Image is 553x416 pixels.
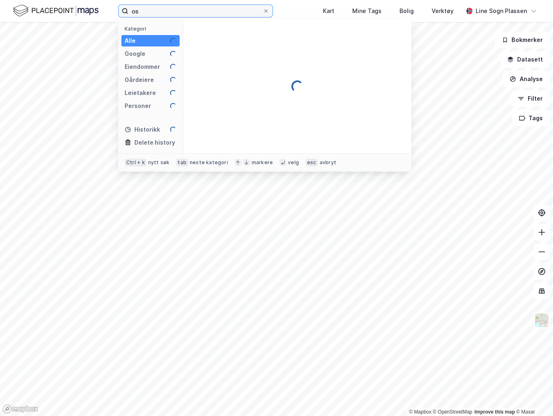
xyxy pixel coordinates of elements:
div: nytt søk [148,159,170,166]
img: spinner.a6d8c91a73a9ac5275cf975e30b51cfb.svg [170,126,176,133]
div: Delete history [134,138,175,147]
div: Historikk [125,125,160,134]
img: logo.f888ab2527a4732fd821a326f86c7f29.svg [13,4,99,18]
div: Kontrollprogram for chat [512,377,553,416]
img: Z [534,313,549,328]
a: OpenStreetMap [433,409,472,415]
iframe: Chat Widget [512,377,553,416]
img: spinner.a6d8c91a73a9ac5275cf975e30b51cfb.svg [291,80,304,93]
a: Mapbox [409,409,431,415]
img: spinner.a6d8c91a73a9ac5275cf975e30b51cfb.svg [170,37,176,44]
div: Eiendommer [125,62,160,72]
div: markere [252,159,273,166]
div: tab [176,158,188,167]
div: Google [125,49,145,59]
button: Filter [511,90,550,107]
div: Kategori [125,26,180,32]
div: Gårdeiere [125,75,154,85]
img: spinner.a6d8c91a73a9ac5275cf975e30b51cfb.svg [170,51,176,57]
div: Mine Tags [352,6,382,16]
a: Mapbox homepage [2,404,38,414]
img: spinner.a6d8c91a73a9ac5275cf975e30b51cfb.svg [170,64,176,70]
div: Alle [125,36,136,46]
img: spinner.a6d8c91a73a9ac5275cf975e30b51cfb.svg [170,90,176,96]
input: Søk på adresse, matrikkel, gårdeiere, leietakere eller personer [128,5,263,17]
div: velg [288,159,299,166]
img: spinner.a6d8c91a73a9ac5275cf975e30b51cfb.svg [170,103,176,109]
div: Line Sogn Plassen [476,6,527,16]
div: esc [305,158,318,167]
div: Verktøy [432,6,454,16]
div: Personer [125,101,151,111]
img: spinner.a6d8c91a73a9ac5275cf975e30b51cfb.svg [170,77,176,83]
div: Bolig [399,6,414,16]
button: Bokmerker [495,32,550,48]
div: avbryt [319,159,336,166]
button: Datasett [500,51,550,68]
button: Analyse [503,71,550,87]
div: Kart [323,6,334,16]
button: Tags [512,110,550,126]
div: Ctrl + k [125,158,147,167]
div: neste kategori [190,159,228,166]
div: Leietakere [125,88,156,98]
a: Improve this map [474,409,515,415]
